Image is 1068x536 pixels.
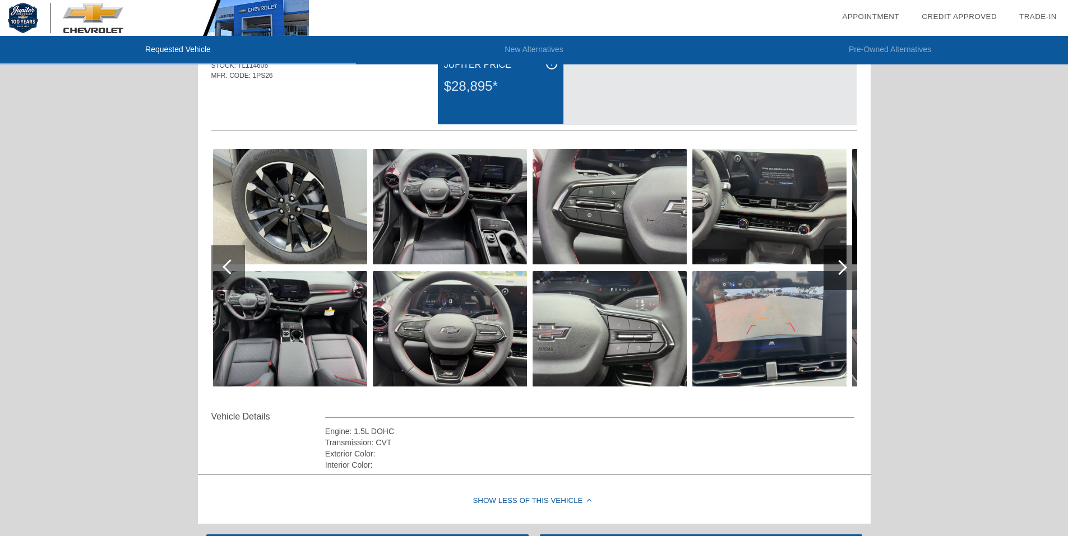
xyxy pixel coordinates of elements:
[213,271,367,386] img: image.aspx
[444,72,557,101] div: $28,895*
[1019,12,1057,21] a: Trade-In
[712,36,1068,64] li: Pre-Owned Alternatives
[253,72,273,80] span: 1PS26
[533,149,687,264] img: image.aspx
[373,271,527,386] img: image.aspx
[852,149,1006,264] img: image.aspx
[211,72,251,80] span: MFR. CODE:
[325,437,855,448] div: Transmission: CVT
[922,12,997,21] a: Credit Approved
[325,448,855,459] div: Exterior Color:
[213,149,367,264] img: image.aspx
[211,97,857,115] div: Quoted on [DATE] 6:34:04 PM
[325,459,855,470] div: Interior Color:
[325,426,855,437] div: Engine: 1.5L DOHC
[842,12,899,21] a: Appointment
[373,149,527,264] img: image.aspx
[198,479,871,524] div: Show Less of this Vehicle
[692,271,847,386] img: image.aspx
[533,271,687,386] img: image.aspx
[211,410,325,423] div: Vehicle Details
[692,149,847,264] img: image.aspx
[852,271,1006,386] img: image.aspx
[356,36,712,64] li: New Alternatives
